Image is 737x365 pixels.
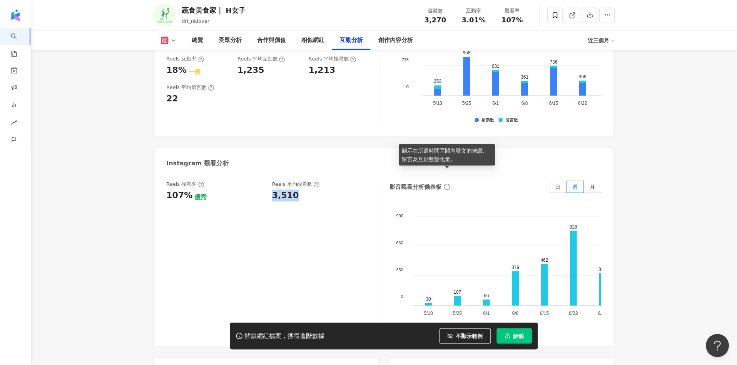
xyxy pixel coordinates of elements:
div: 合作與價值 [257,36,286,45]
div: 互動率 [460,7,489,15]
span: 3.01% [462,16,486,24]
div: 互動分析 [340,36,363,45]
div: 1,235 [237,64,264,76]
span: lock [505,333,510,339]
button: 不顯示範例 [440,328,491,344]
div: 優秀 [194,193,207,202]
div: 追蹤數 [421,7,450,15]
div: Reels 平均觀看數 [272,181,320,188]
tspan: 6/22 [569,311,578,316]
div: Reels 平均按讚數 [309,56,356,62]
div: 觀看率 [498,7,527,15]
div: 18% [167,64,187,76]
div: Instagram 觀看分析 [167,159,229,168]
span: 月 [590,184,595,190]
div: 3,510 [272,190,299,202]
div: 按讚數 [481,118,494,123]
div: 影音觀看分析儀表板 [390,183,442,191]
tspan: 660 [396,241,403,246]
div: 受眾分析 [219,36,242,45]
tspan: 733 [402,57,409,62]
span: 107% [502,16,523,24]
span: 3,270 [424,16,446,24]
div: Reels 平均互動數 [237,56,285,62]
tspan: 6/1 [483,311,490,316]
tspan: 5/25 [462,101,471,106]
tspan: 5/18 [433,101,443,106]
tspan: 330 [396,267,403,272]
tspan: 6/1 [493,101,499,106]
tspan: 5/25 [453,311,463,316]
tspan: 5/18 [424,311,433,316]
tspan: 6/22 [578,101,588,106]
button: 解鎖 [497,328,532,344]
tspan: 0 [401,294,403,299]
tspan: 0 [406,84,409,89]
div: Reels 觀看率 [167,181,204,188]
div: Reels 平均留言數 [167,84,214,91]
div: 1,213 [309,64,336,76]
div: 一般 [189,68,201,76]
img: logo icon [9,9,22,22]
tspan: 6/29 [598,311,607,316]
tspan: 6/8 [513,311,519,316]
span: 不顯示範例 [456,333,483,339]
a: search [11,28,26,58]
span: 日 [555,184,561,190]
span: 週 [573,184,578,190]
tspan: 6/15 [549,101,558,106]
div: 107% [167,190,193,202]
span: rise [11,115,17,132]
div: 近三個月 [588,34,615,47]
div: Reels 互動率 [167,56,204,62]
div: 蔬食美食家｜ H女子 [182,5,246,15]
tspan: 6/15 [540,311,550,316]
div: 解鎖網紅檔案，獲得進階數據 [245,332,325,340]
div: 創作內容分析 [379,36,413,45]
img: KOL Avatar [153,4,176,27]
div: 留言數 [505,118,518,123]
div: 總覽 [192,36,204,45]
div: 相似網紅 [302,36,325,45]
span: dri_nklover [182,18,210,24]
span: 解鎖 [513,333,524,339]
tspan: 990 [396,214,403,219]
tspan: 6/8 [521,101,528,106]
div: 22 [167,93,179,105]
span: info-circle [443,183,451,191]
